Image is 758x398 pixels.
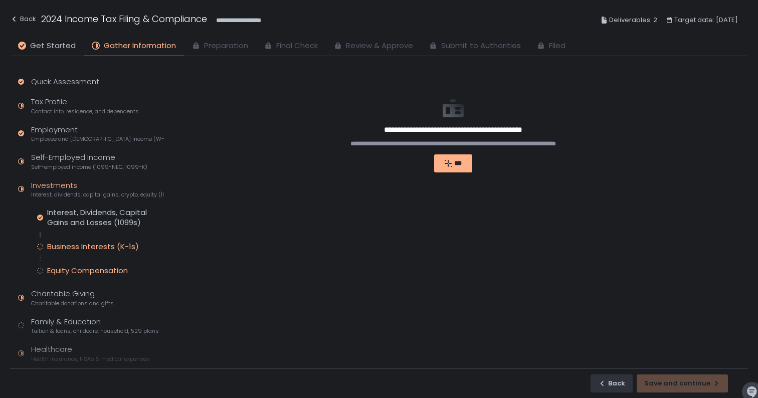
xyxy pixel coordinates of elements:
[47,242,139,252] div: Business Interests (K-1s)
[549,40,565,52] span: Filed
[47,266,128,276] div: Equity Compensation
[31,316,159,335] div: Family & Education
[674,14,738,26] span: Target date: [DATE]
[31,163,147,171] span: Self-employed income (1099-NEC, 1099-K)
[31,180,164,199] div: Investments
[30,40,76,52] span: Get Started
[609,14,657,26] span: Deliverables: 2
[276,40,318,52] span: Final Check
[31,327,159,335] span: Tuition & loans, childcare, household, 529 plans
[31,124,164,143] div: Employment
[31,355,150,363] span: Health insurance, HSAs & medical expenses
[47,208,164,228] div: Interest, Dividends, Capital Gains and Losses (1099s)
[104,40,176,52] span: Gather Information
[598,379,625,388] div: Back
[10,12,36,29] button: Back
[31,300,114,307] span: Charitable donations and gifts
[31,288,114,307] div: Charitable Giving
[591,374,633,392] button: Back
[31,96,139,115] div: Tax Profile
[31,135,164,143] span: Employee and [DEMOGRAPHIC_DATA] income (W-2s)
[346,40,413,52] span: Review & Approve
[31,191,164,198] span: Interest, dividends, capital gains, crypto, equity (1099s, K-1s)
[31,152,147,171] div: Self-Employed Income
[41,12,207,26] h1: 2024 Income Tax Filing & Compliance
[31,344,150,363] div: Healthcare
[10,13,36,25] div: Back
[31,76,99,88] div: Quick Assessment
[441,40,521,52] span: Submit to Authorities
[204,40,248,52] span: Preparation
[31,108,139,115] span: Contact info, residence, and dependents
